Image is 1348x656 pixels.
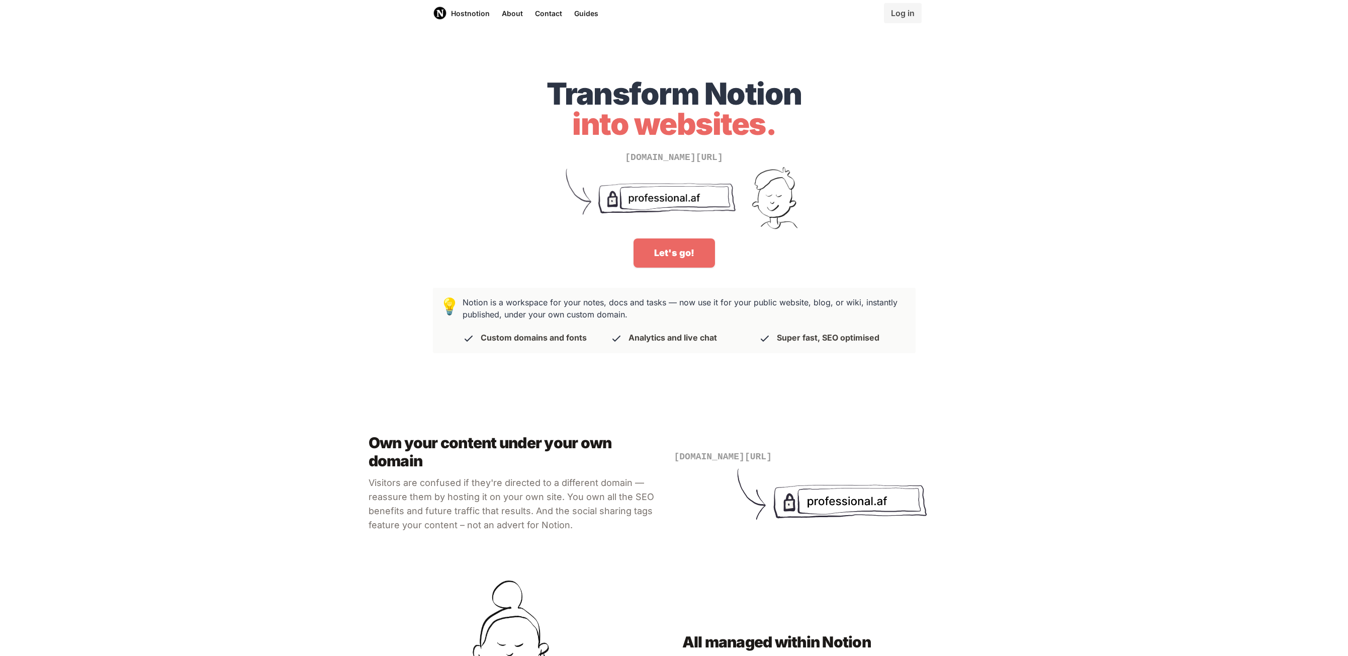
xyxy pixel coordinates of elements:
img: Turn unprofessional Notion URLs into your sexy domain [549,165,800,238]
p: Visitors are confused if they're directed to a different domain — reassure them by hosting it on ... [369,476,666,532]
img: Turn unprofessional Notion URLs into your sexy domain [731,464,932,528]
h1: Transform Notion [433,78,916,139]
p: Super fast, SEO optimised [777,333,879,343]
a: Log in [884,3,922,23]
span: [DOMAIN_NAME][URL] [625,152,723,162]
a: Let's go! [634,238,715,268]
span: [DOMAIN_NAME][URL] [674,452,772,462]
h4: Own your content under your own domain [369,434,666,470]
span: into websites. [572,106,776,142]
span: 💡 [439,296,460,316]
h3: Notion is a workspace for your notes, docs and tasks — now use it for your public website, blog, ... [460,296,907,345]
img: Host Notion logo [433,6,447,20]
p: Custom domains and fonts [481,333,587,343]
p: Analytics and live chat [628,333,717,343]
h4: All managed within Notion [682,633,980,651]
